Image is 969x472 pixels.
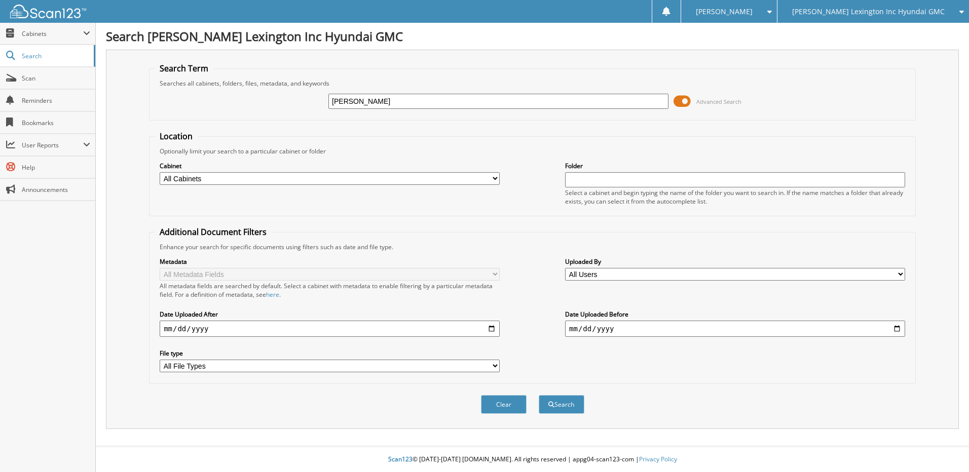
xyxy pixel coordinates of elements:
[565,257,905,266] label: Uploaded By
[22,163,90,172] span: Help
[160,310,500,319] label: Date Uploaded After
[792,9,945,15] span: [PERSON_NAME] Lexington Inc Hyundai GMC
[106,28,959,45] h1: Search [PERSON_NAME] Lexington Inc Hyundai GMC
[160,321,500,337] input: start
[96,447,969,472] div: © [DATE]-[DATE] [DOMAIN_NAME]. All rights reserved | appg04-scan123-com |
[696,98,741,105] span: Advanced Search
[388,455,413,463] span: Scan123
[10,5,86,18] img: scan123-logo-white.svg
[565,310,905,319] label: Date Uploaded Before
[160,282,500,299] div: All metadata fields are searched by default. Select a cabinet with metadata to enable filtering b...
[266,290,279,299] a: here
[160,162,500,170] label: Cabinet
[696,9,753,15] span: [PERSON_NAME]
[22,52,89,60] span: Search
[155,226,272,238] legend: Additional Document Filters
[22,185,90,194] span: Announcements
[155,243,910,251] div: Enhance your search for specific documents using filters such as date and file type.
[22,29,83,38] span: Cabinets
[160,349,500,358] label: File type
[481,395,527,414] button: Clear
[565,321,905,337] input: end
[22,141,83,149] span: User Reports
[565,162,905,170] label: Folder
[160,257,500,266] label: Metadata
[22,74,90,83] span: Scan
[22,96,90,105] span: Reminders
[155,63,213,74] legend: Search Term
[918,423,969,472] iframe: Chat Widget
[155,147,910,155] div: Optionally limit your search to a particular cabinet or folder
[539,395,584,414] button: Search
[639,455,677,463] a: Privacy Policy
[565,188,905,206] div: Select a cabinet and begin typing the name of the folder you want to search in. If the name match...
[22,119,90,127] span: Bookmarks
[155,131,198,142] legend: Location
[155,79,910,88] div: Searches all cabinets, folders, files, metadata, and keywords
